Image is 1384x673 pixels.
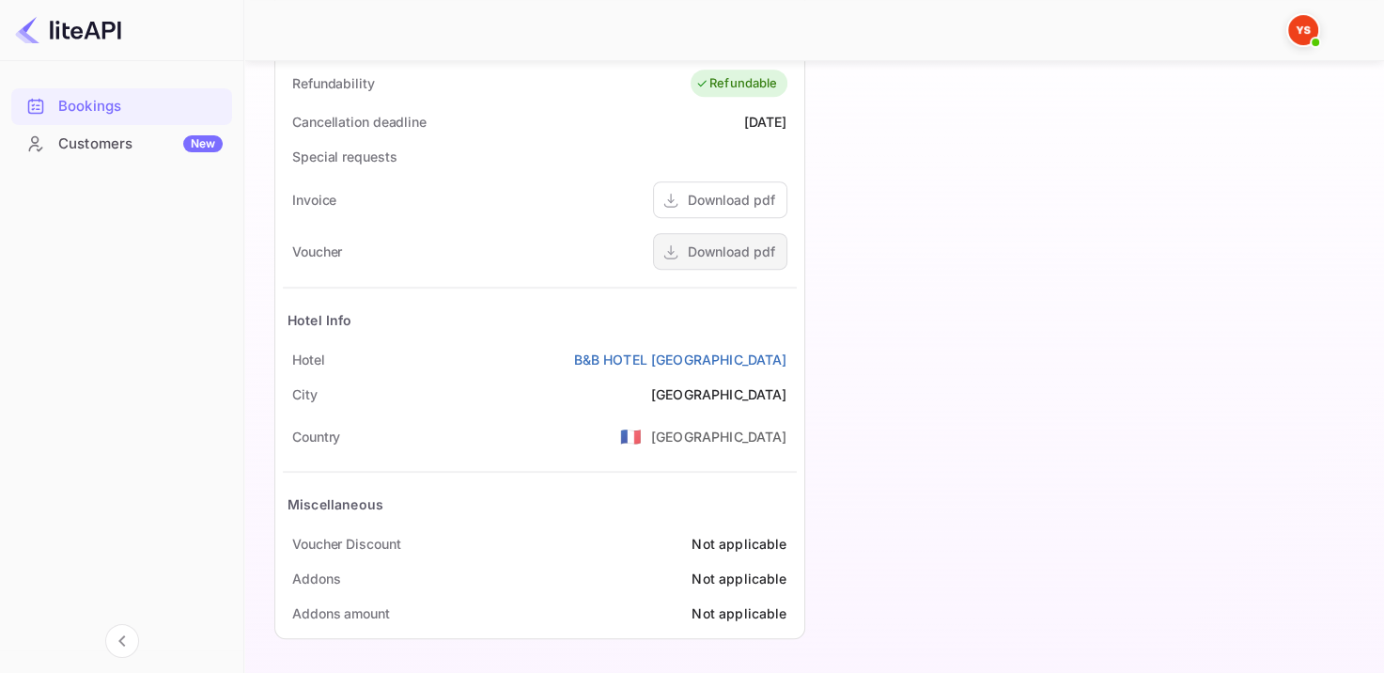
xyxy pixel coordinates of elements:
div: Voucher Discount [292,534,400,554]
div: Invoice [292,190,336,210]
div: Refundability [292,73,375,93]
div: [GEOGRAPHIC_DATA] [651,427,787,446]
div: [GEOGRAPHIC_DATA] [651,384,787,404]
button: Collapse navigation [105,624,139,658]
div: [DATE] [744,112,787,132]
div: Addons [292,569,340,588]
div: City [292,384,318,404]
a: CustomersNew [11,126,232,161]
div: Addons amount [292,603,390,623]
div: Cancellation deadline [292,112,427,132]
div: Not applicable [692,569,786,588]
a: Bookings [11,88,232,123]
img: Yandex Support [1288,15,1318,45]
div: Bookings [58,96,223,117]
div: Country [292,427,340,446]
div: Download pdf [688,190,775,210]
div: Not applicable [692,534,786,554]
div: Not applicable [692,603,786,623]
div: New [183,135,223,152]
div: Hotel Info [288,310,352,330]
div: Refundable [695,74,778,93]
div: Bookings [11,88,232,125]
div: Hotel [292,350,325,369]
span: United States [620,419,642,453]
div: Customers [58,133,223,155]
img: LiteAPI logo [15,15,121,45]
div: Voucher [292,242,342,261]
div: CustomersNew [11,126,232,163]
div: Download pdf [688,242,775,261]
a: B&B HOTEL [GEOGRAPHIC_DATA] [573,350,786,369]
div: Miscellaneous [288,494,383,514]
div: Special requests [292,147,397,166]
